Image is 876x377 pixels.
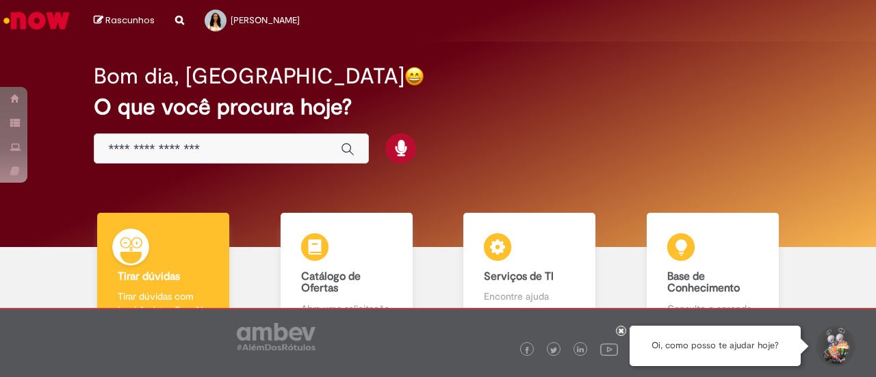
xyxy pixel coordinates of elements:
[524,347,530,354] img: logo_footer_facebook.png
[301,270,361,296] b: Catálogo de Ofertas
[72,213,255,331] a: Tirar dúvidas Tirar dúvidas com Lupi Assist e Gen Ai
[231,14,300,26] span: [PERSON_NAME]
[237,323,315,350] img: logo_footer_ambev_rotulo_gray.png
[621,213,805,331] a: Base de Conhecimento Consulte e aprenda
[484,289,575,303] p: Encontre ajuda
[1,7,72,34] img: ServiceNow
[255,213,439,331] a: Catálogo de Ofertas Abra uma solicitação
[118,270,180,283] b: Tirar dúvidas
[301,302,392,315] p: Abra uma solicitação
[438,213,621,331] a: Serviços de TI Encontre ajuda
[550,347,557,354] img: logo_footer_twitter.png
[814,326,855,367] button: Iniciar Conversa de Suporte
[600,340,618,358] img: logo_footer_youtube.png
[404,66,424,86] img: happy-face.png
[94,64,404,88] h2: Bom dia, [GEOGRAPHIC_DATA]
[105,14,155,27] span: Rascunhos
[118,289,209,317] p: Tirar dúvidas com Lupi Assist e Gen Ai
[484,270,554,283] b: Serviços de TI
[577,346,584,354] img: logo_footer_linkedin.png
[630,326,801,366] div: Oi, como posso te ajudar hoje?
[94,95,782,119] h2: O que você procura hoje?
[667,270,740,296] b: Base de Conhecimento
[94,14,155,27] a: Rascunhos
[667,302,758,315] p: Consulte e aprenda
